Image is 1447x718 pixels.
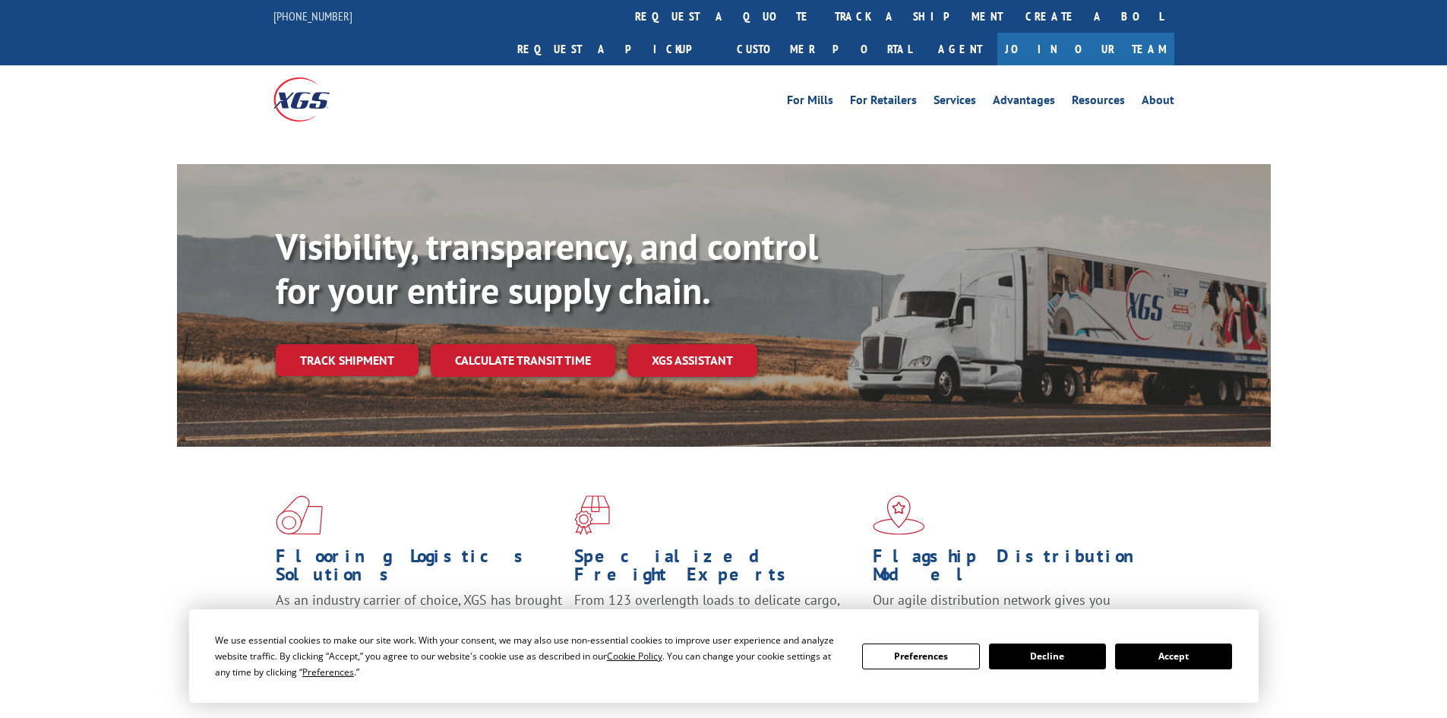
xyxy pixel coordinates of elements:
p: From 123 overlength loads to delicate cargo, our experienced staff knows the best way to move you... [574,591,861,659]
a: About [1142,94,1174,111]
h1: Specialized Freight Experts [574,547,861,591]
span: As an industry carrier of choice, XGS has brought innovation and dedication to flooring logistics... [276,591,562,645]
h1: Flooring Logistics Solutions [276,547,563,591]
a: For Retailers [850,94,917,111]
a: Join Our Team [997,33,1174,65]
span: Preferences [302,666,354,678]
a: Agent [923,33,997,65]
a: [PHONE_NUMBER] [273,8,352,24]
div: Cookie Consent Prompt [189,609,1259,703]
a: XGS ASSISTANT [627,344,757,377]
img: xgs-icon-total-supply-chain-intelligence-red [276,495,323,535]
a: Request a pickup [506,33,725,65]
span: Our agile distribution network gives you nationwide inventory management on demand. [873,591,1152,627]
img: xgs-icon-focused-on-flooring-red [574,495,610,535]
a: Customer Portal [725,33,923,65]
span: Cookie Policy [607,650,662,663]
a: Calculate transit time [431,344,615,377]
h1: Flagship Distribution Model [873,547,1160,591]
a: Resources [1072,94,1125,111]
div: We use essential cookies to make our site work. With your consent, we may also use non-essential ... [215,632,844,680]
button: Preferences [862,644,979,669]
img: xgs-icon-flagship-distribution-model-red [873,495,925,535]
button: Accept [1115,644,1232,669]
a: Track shipment [276,344,419,376]
a: Advantages [993,94,1055,111]
a: For Mills [787,94,833,111]
a: Services [934,94,976,111]
b: Visibility, transparency, and control for your entire supply chain. [276,223,818,314]
button: Decline [989,644,1106,669]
